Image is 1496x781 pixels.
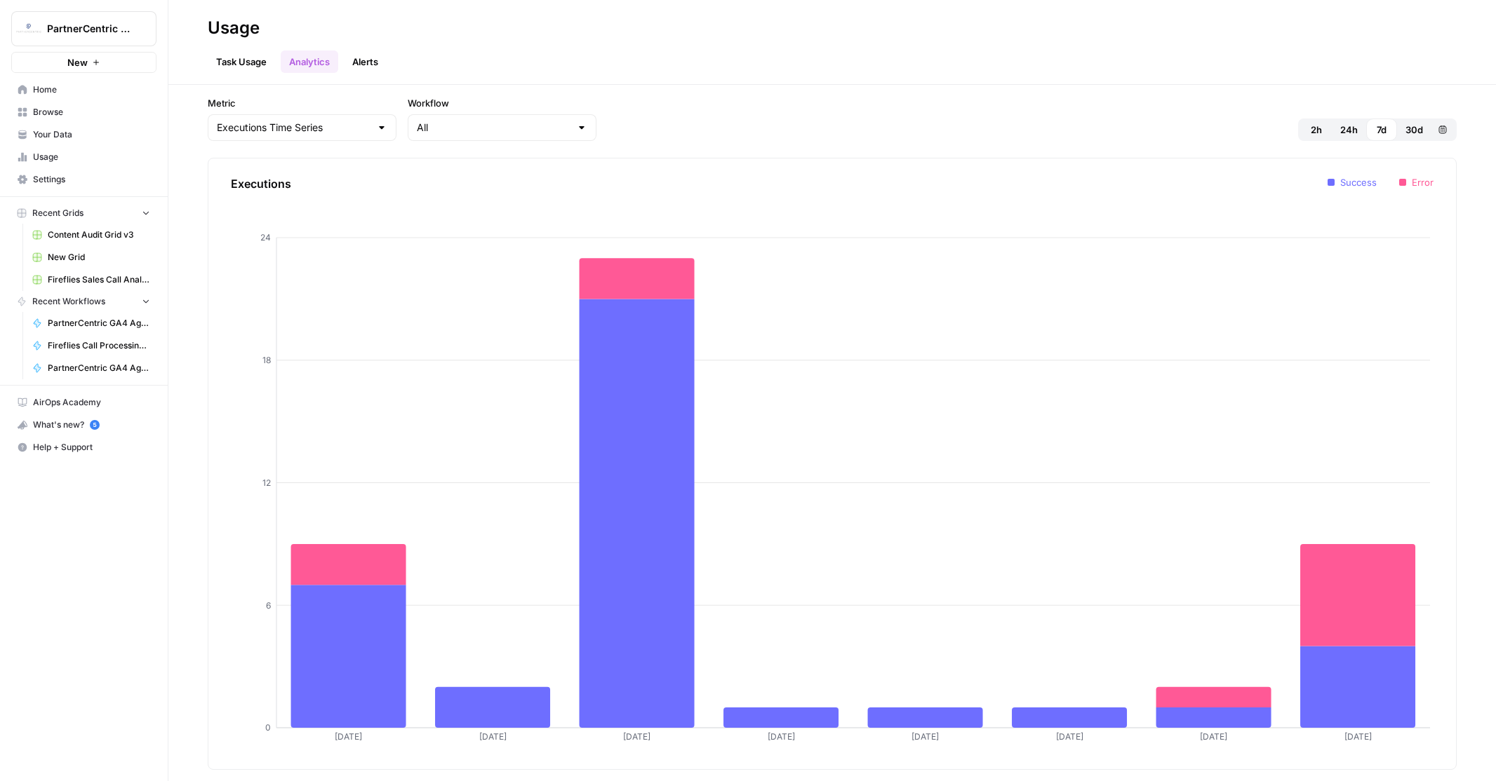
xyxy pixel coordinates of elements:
span: PartnerCentric Sales Tools [47,22,132,36]
tspan: [DATE] [335,731,362,742]
li: Error [1399,175,1434,189]
a: 5 [90,420,100,430]
span: 24h [1340,123,1358,137]
tspan: [DATE] [1344,731,1372,742]
a: Task Usage [208,50,275,73]
button: Workspace: PartnerCentric Sales Tools [11,11,156,46]
span: Content Audit Grid v3 [48,229,150,241]
img: PartnerCentric Sales Tools Logo [16,16,41,41]
span: 7d [1377,123,1387,137]
span: Home [33,83,150,96]
a: Your Data [11,123,156,146]
li: Success [1328,175,1377,189]
span: Browse [33,106,150,118]
button: What's new? 5 [11,414,156,436]
label: Metric [208,96,396,110]
span: Recent Grids [32,207,84,219]
tspan: 12 [262,477,271,488]
span: PartnerCentric GA4 Agent - Leads - SQLs [48,317,150,330]
span: 2h [1311,123,1322,137]
text: 5 [93,421,96,428]
span: Help + Support [33,441,150,454]
button: Recent Grids [11,203,156,224]
tspan: 6 [266,600,271,611]
span: New [67,55,88,69]
button: Recent Workflows [11,291,156,312]
label: Workflow [408,96,596,110]
a: PartnerCentric GA4 Agent [26,357,156,379]
button: New [11,52,156,73]
tspan: [DATE] [623,731,650,742]
span: 30d [1405,123,1423,137]
a: Content Audit Grid v3 [26,224,156,246]
a: Analytics [281,50,338,73]
a: AirOps Academy [11,391,156,414]
a: Usage [11,146,156,168]
div: Usage [208,17,260,39]
tspan: [DATE] [768,731,795,742]
button: Help + Support [11,436,156,459]
a: PartnerCentric GA4 Agent - Leads - SQLs [26,312,156,334]
button: 30d [1397,118,1431,141]
a: Settings [11,168,156,191]
a: Home [11,79,156,101]
a: Fireflies Call Processing for CS [26,334,156,357]
input: All [417,121,570,135]
a: Browse [11,101,156,123]
span: Fireflies Sales Call Analysis For CS [48,273,150,286]
button: 24h [1332,118,1366,141]
tspan: [DATE] [479,731,507,742]
span: New Grid [48,251,150,264]
span: AirOps Academy [33,396,150,409]
button: 2h [1301,118,1332,141]
span: Usage [33,151,150,163]
span: Recent Workflows [32,295,105,308]
input: Executions Time Series [217,121,370,135]
a: Fireflies Sales Call Analysis For CS [26,269,156,291]
span: Fireflies Call Processing for CS [48,339,150,352]
button: Alerts [344,50,387,73]
tspan: [DATE] [1056,731,1083,742]
div: What's new? [12,414,156,435]
tspan: 0 [265,722,271,733]
tspan: [DATE] [911,731,939,742]
tspan: 18 [262,355,271,365]
tspan: [DATE] [1200,731,1227,742]
span: Settings [33,173,150,186]
a: New Grid [26,246,156,269]
span: Your Data [33,128,150,141]
span: PartnerCentric GA4 Agent [48,362,150,374]
tspan: 24 [260,232,271,243]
